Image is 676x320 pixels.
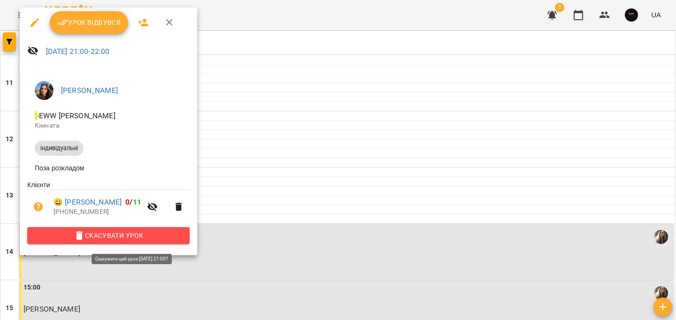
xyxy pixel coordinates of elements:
[27,196,50,218] button: Візит ще не сплачено. Додати оплату?
[27,227,190,244] button: Скасувати Урок
[35,144,84,152] span: індивідуальні
[125,198,141,206] b: /
[35,230,182,241] span: Скасувати Урок
[57,17,121,28] span: Урок відбувся
[50,11,129,34] button: Урок відбувся
[125,198,130,206] span: 0
[27,160,190,176] li: Поза розкладом
[27,180,190,227] ul: Клієнти
[35,111,117,120] span: - EWW [PERSON_NAME]
[35,81,54,100] img: 11d839d777b43516e4e2c1a6df0945d0.jpeg
[35,121,182,130] p: Кімната
[61,86,118,95] a: [PERSON_NAME]
[54,197,122,208] a: 😀 [PERSON_NAME]
[133,198,141,206] span: 11
[54,207,141,217] p: [PHONE_NUMBER]
[46,47,110,56] a: [DATE] 21:00-22:00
